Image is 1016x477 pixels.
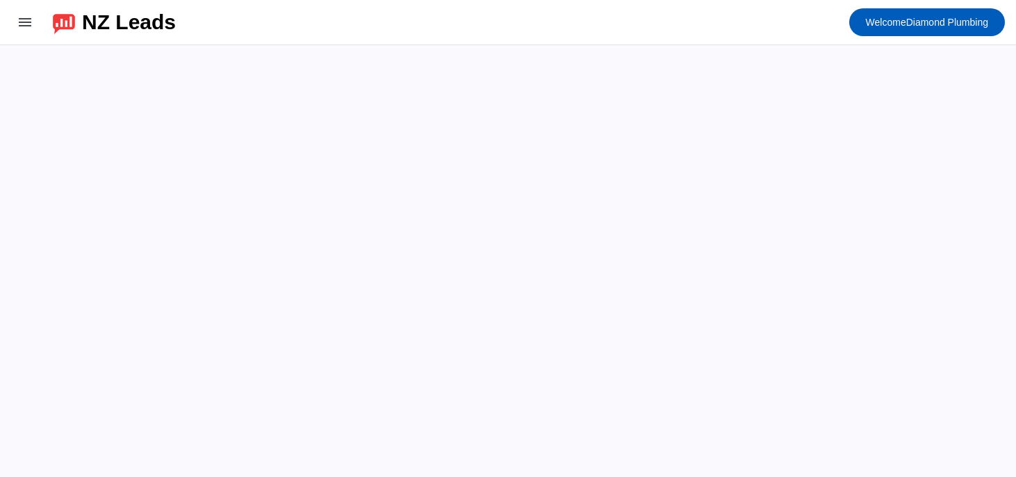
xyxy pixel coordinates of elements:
span: Welcome [866,17,906,28]
button: WelcomeDiamond Plumbing [849,8,1005,36]
div: NZ Leads [82,13,176,32]
span: Diamond Plumbing [866,13,988,32]
img: logo [53,10,75,34]
mat-icon: menu [17,14,33,31]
